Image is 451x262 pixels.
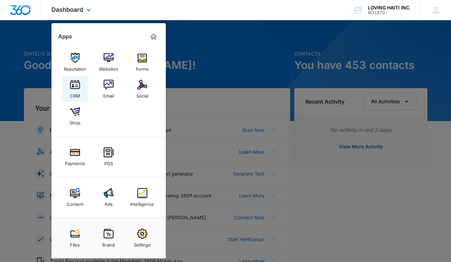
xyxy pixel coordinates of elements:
[70,239,80,248] div: Files
[129,185,155,210] a: Intelligence
[96,76,121,102] a: Email
[136,63,149,72] div: Forms
[134,239,151,248] div: Settings
[51,6,83,13] span: Dashboard
[130,198,154,207] div: Intelligence
[148,31,159,42] a: Marketing 360® Dashboard
[136,90,148,99] div: Social
[62,225,88,251] a: Files
[103,90,114,99] div: Email
[129,76,155,102] a: Social
[62,76,88,102] a: CRM
[65,157,85,166] div: Payments
[62,185,88,210] a: Content
[129,225,155,251] a: Settings
[96,49,121,75] a: Websites
[96,144,121,170] a: POS
[70,90,80,99] div: CRM
[64,63,86,72] div: Reputation
[129,49,155,75] a: Forms
[58,33,72,40] h2: Apps
[70,117,80,125] div: Shop
[368,10,411,15] div: account id
[99,63,118,72] div: Websites
[67,198,83,207] div: Content
[62,49,88,75] a: Reputation
[105,198,113,207] div: Ads
[102,239,115,248] div: Brand
[104,157,113,166] div: POS
[368,5,411,10] div: account name
[96,225,121,251] a: Brand
[62,144,88,170] a: Payments
[62,103,88,129] a: Shop
[96,185,121,210] a: Ads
